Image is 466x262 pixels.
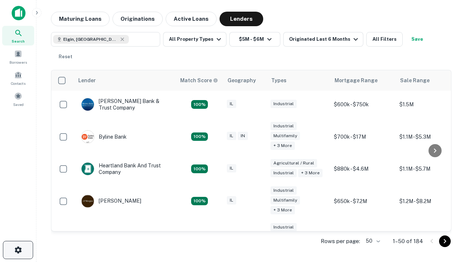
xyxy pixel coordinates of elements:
div: [PERSON_NAME] Bank & Trust Company [81,98,169,111]
img: picture [82,163,94,175]
h6: Match Score [180,76,217,84]
div: Matching Properties: 25, hasApolloMatch: undefined [191,164,208,173]
div: Matching Properties: 42, hasApolloMatch: undefined [191,197,208,206]
div: Industrial [270,223,297,231]
div: Industrial [270,122,297,130]
a: Saved [2,89,34,109]
td: $1.1M - $5.3M [396,118,461,155]
div: IL [227,100,236,108]
div: Multifamily [270,196,300,205]
div: Multifamily [270,132,300,140]
div: Mortgage Range [335,76,378,85]
div: IN [238,132,248,140]
td: $1.2M - $8.2M [396,183,461,219]
td: $880k - $4.6M [330,155,396,183]
img: picture [82,131,94,143]
div: 50 [363,236,381,246]
span: Contacts [11,80,25,86]
td: $650k - $7.2M [330,183,396,219]
button: Reset [54,49,77,64]
td: $1M - $10M [396,219,461,256]
button: Go to next page [439,235,451,247]
div: Capitalize uses an advanced AI algorithm to match your search with the best lender. The match sco... [180,76,218,84]
div: IL [227,196,236,205]
p: Rows per page: [321,237,360,246]
button: All Filters [366,32,403,47]
th: Mortgage Range [330,70,396,91]
button: Maturing Loans [51,12,110,26]
img: picture [82,98,94,111]
span: Elgin, [GEOGRAPHIC_DATA], [GEOGRAPHIC_DATA] [63,36,118,43]
div: Sale Range [400,76,430,85]
img: picture [82,195,94,207]
img: capitalize-icon.png [12,6,25,20]
div: [PERSON_NAME] [81,195,141,208]
div: Industrial [270,186,297,195]
span: Saved [13,102,24,107]
th: Lender [74,70,176,91]
a: Contacts [2,68,34,88]
div: Industrial [270,100,297,108]
button: Active Loans [166,12,217,26]
button: All Property Types [163,32,226,47]
div: IL [227,132,236,140]
div: + 3 more [270,142,295,150]
button: $5M - $6M [229,32,280,47]
td: $1.5M [396,91,461,118]
td: $600k - $750k [330,91,396,118]
td: $700k - $17M [330,118,396,155]
div: Byline Bank [81,130,127,143]
div: + 3 more [270,206,295,214]
div: Geography [228,76,256,85]
span: Borrowers [9,59,27,65]
span: Search [12,38,25,44]
div: Types [271,76,287,85]
div: Matching Properties: 21, hasApolloMatch: undefined [191,100,208,109]
div: IL [227,164,236,172]
a: Search [2,26,34,45]
button: Originated Last 6 Months [283,32,363,47]
button: Save your search to get updates of matches that match your search criteria. [406,32,429,47]
td: $750k - $15M [330,219,396,256]
div: Heartland Bank And Trust Company [81,162,169,175]
a: Borrowers [2,47,34,67]
div: + 3 more [298,169,323,177]
div: Originated Last 6 Months [289,35,360,44]
div: Industrial [270,169,297,177]
th: Types [267,70,330,91]
th: Geography [223,70,267,91]
button: Lenders [220,12,263,26]
button: Originations [112,12,163,26]
div: Lender [78,76,96,85]
div: Matching Properties: 32, hasApolloMatch: undefined [191,132,208,141]
td: $1.1M - $5.7M [396,155,461,183]
iframe: Chat Widget [430,180,466,215]
p: 1–50 of 184 [393,237,423,246]
div: Agricultural / Rural [270,159,317,167]
th: Capitalize uses an advanced AI algorithm to match your search with the best lender. The match sco... [176,70,223,91]
th: Sale Range [396,70,461,91]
